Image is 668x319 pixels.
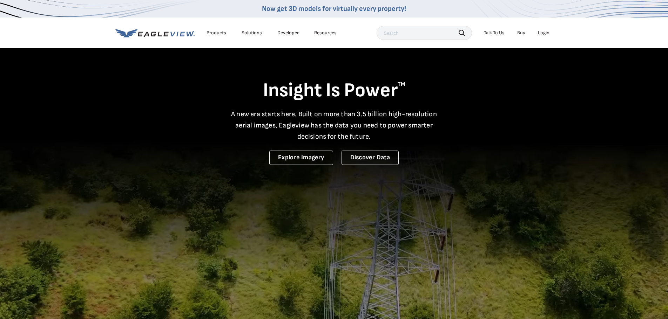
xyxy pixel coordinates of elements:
a: Developer [277,30,299,36]
div: Resources [314,30,337,36]
div: Talk To Us [484,30,505,36]
sup: TM [398,81,405,88]
h1: Insight Is Power [115,78,553,103]
a: Explore Imagery [269,151,333,165]
div: Products [207,30,226,36]
a: Discover Data [342,151,399,165]
p: A new era starts here. Built on more than 3.5 billion high-resolution aerial images, Eagleview ha... [227,109,441,142]
div: Login [538,30,549,36]
input: Search [377,26,472,40]
a: Now get 3D models for virtually every property! [262,5,406,13]
div: Solutions [242,30,262,36]
a: Buy [517,30,525,36]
